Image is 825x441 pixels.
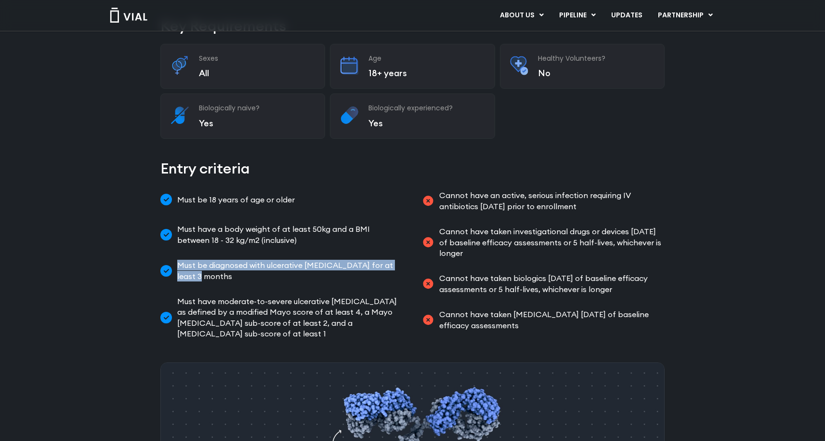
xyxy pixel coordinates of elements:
[538,67,655,79] p: No
[551,7,603,24] a: PIPELINEMenu Toggle
[199,54,315,63] h3: Sexes
[175,260,403,281] span: Must be diagnosed with ulcerative [MEDICAL_DATA] for at least 3 months
[175,190,295,209] span: Must be 18 years of age or older
[650,7,720,24] a: PARTNERSHIPMenu Toggle
[437,190,665,212] span: Cannot have an active, serious infection requiring IV antibiotics [DATE] prior to enrollment
[437,273,665,294] span: Cannot have taken biologics [DATE] of baseline efficacy assessments or 5 half-lives, whichever is...
[538,54,655,63] h3: Healthy Volunteers?
[175,296,403,339] span: Must have moderate-to-severe ulcerative [MEDICAL_DATA] as defined by a modified Mayo score of at ...
[175,224,403,245] span: Must have a body weight of at least 50kg and a BMI between 18 - 32 kg/m2 (inclusive)
[368,118,485,129] p: Yes
[437,309,665,331] span: Cannot have taken [MEDICAL_DATA] [DATE] of baseline efficacy assessments
[109,8,148,23] img: Vial Logo
[368,104,485,112] h3: Biologically experienced?
[160,158,665,179] h2: Entry criteria
[368,67,485,79] p: 18+ years
[368,54,485,63] h3: Age
[603,7,650,24] a: UPDATES
[492,7,551,24] a: ABOUT USMenu Toggle
[199,118,315,129] p: Yes
[437,226,665,258] span: Cannot have taken investigational drugs or devices [DATE] of baseline efficacy assessments or 5 h...
[199,67,315,79] p: All
[199,104,315,112] h3: Biologically naive?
